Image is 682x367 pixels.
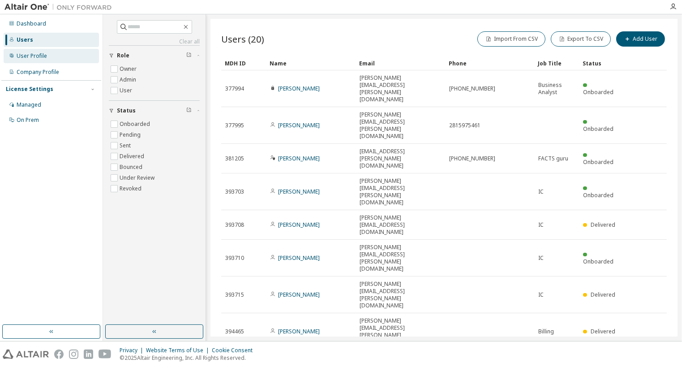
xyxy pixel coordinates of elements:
div: License Settings [6,86,53,93]
span: Onboarded [583,158,613,166]
span: 377995 [225,122,244,129]
span: Onboarded [583,258,613,265]
div: Cookie Consent [212,347,258,354]
span: [EMAIL_ADDRESS][PERSON_NAME][DOMAIN_NAME] [360,148,441,169]
div: Dashboard [17,20,46,27]
div: Name [270,56,352,70]
span: 394465 [225,328,244,335]
span: 393703 [225,188,244,195]
span: 377994 [225,85,244,92]
span: IC [538,221,544,229]
a: [PERSON_NAME] [278,328,320,335]
label: Delivered [120,151,146,162]
a: [PERSON_NAME] [278,291,320,298]
span: Business Analyst [538,82,575,96]
div: User Profile [17,52,47,60]
span: FACTS guru [538,155,568,162]
div: Managed [17,101,41,108]
div: Website Terms of Use [146,347,212,354]
a: [PERSON_NAME] [278,188,320,195]
img: facebook.svg [54,350,64,359]
div: Users [17,36,33,43]
a: Clear all [109,38,200,45]
span: [PERSON_NAME][EMAIL_ADDRESS][PERSON_NAME][DOMAIN_NAME] [360,281,441,309]
span: 381205 [225,155,244,162]
span: 393715 [225,291,244,298]
span: Onboarded [583,125,613,133]
span: 2815975461 [449,122,480,129]
a: [PERSON_NAME] [278,221,320,229]
button: Add User [616,31,665,47]
span: Status [117,107,136,114]
div: MDH ID [225,56,262,70]
div: Status [583,56,620,70]
label: Sent [120,140,133,151]
button: Status [109,101,200,121]
button: Export To CSV [551,31,611,47]
div: Job Title [538,56,575,70]
div: On Prem [17,117,39,124]
div: Company Profile [17,69,59,76]
span: Billing [538,328,554,335]
a: [PERSON_NAME] [278,121,320,129]
label: Onboarded [120,119,152,130]
label: Bounced [120,162,144,173]
span: 393708 [225,221,244,229]
span: IC [538,188,544,195]
label: Admin [120,74,138,85]
span: [PERSON_NAME][EMAIL_ADDRESS][DOMAIN_NAME] [360,214,441,236]
label: Owner [120,64,138,74]
span: [PHONE_NUMBER] [449,155,495,162]
a: [PERSON_NAME] [278,254,320,262]
label: Under Review [120,173,156,183]
span: Clear filter [186,107,192,114]
span: IC [538,291,544,298]
label: Pending [120,130,142,140]
a: [PERSON_NAME] [278,155,320,162]
span: [PERSON_NAME][EMAIL_ADDRESS][PERSON_NAME][DOMAIN_NAME] [360,317,441,346]
p: © 2025 Altair Engineering, Inc. All Rights Reserved. [120,354,258,362]
span: Users (20) [221,33,264,45]
img: linkedin.svg [84,350,93,359]
img: Altair One [4,3,116,12]
span: [PERSON_NAME][EMAIL_ADDRESS][PERSON_NAME][DOMAIN_NAME] [360,111,441,140]
div: Email [359,56,442,70]
span: IC [538,255,544,262]
a: [PERSON_NAME] [278,85,320,92]
span: Delivered [591,291,615,298]
div: Phone [449,56,531,70]
img: instagram.svg [69,350,78,359]
label: User [120,85,134,96]
span: [PERSON_NAME][EMAIL_ADDRESS][PERSON_NAME][DOMAIN_NAME] [360,177,441,206]
span: [PERSON_NAME][EMAIL_ADDRESS][PERSON_NAME][DOMAIN_NAME] [360,74,441,103]
button: Import From CSV [477,31,545,47]
img: altair_logo.svg [3,350,49,359]
span: Onboarded [583,88,613,96]
button: Role [109,46,200,65]
span: Delivered [591,328,615,335]
span: Onboarded [583,191,613,199]
span: 393710 [225,255,244,262]
span: Clear filter [186,52,192,59]
span: [PHONE_NUMBER] [449,85,495,92]
span: Delivered [591,221,615,229]
label: Revoked [120,183,143,194]
span: [PERSON_NAME][EMAIL_ADDRESS][PERSON_NAME][DOMAIN_NAME] [360,244,441,272]
img: youtube.svg [99,350,112,359]
div: Privacy [120,347,146,354]
span: Role [117,52,129,59]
